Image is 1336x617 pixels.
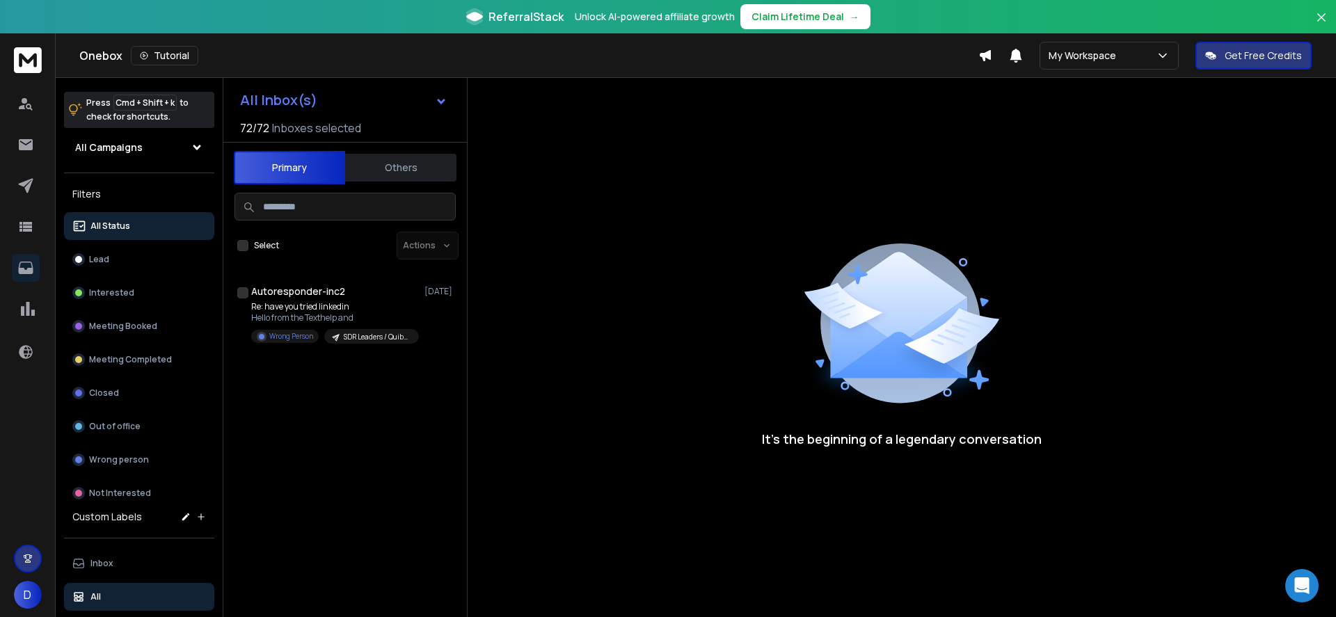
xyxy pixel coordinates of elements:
[251,312,418,323] p: Hello from the Texthelp and
[64,583,214,611] button: All
[14,581,42,609] button: D
[90,591,101,602] p: All
[272,120,361,136] h3: Inboxes selected
[90,558,113,569] p: Inbox
[86,96,189,124] p: Press to check for shortcuts.
[89,488,151,499] p: Not Interested
[89,287,134,298] p: Interested
[251,285,345,298] h1: Autoresponder-inc2
[64,412,214,440] button: Out of office
[344,332,411,342] p: SDR Leaders / Quibbly / Initial Test
[64,346,214,374] button: Meeting Completed
[269,331,313,342] p: Wrong Person
[1049,49,1122,63] p: My Workspace
[113,95,177,111] span: Cmd + Shift + k
[345,152,456,183] button: Others
[64,446,214,474] button: Wrong person
[488,8,564,25] span: ReferralStack
[90,221,130,232] p: All Status
[64,379,214,407] button: Closed
[740,4,870,29] button: Claim Lifetime Deal→
[131,46,198,65] button: Tutorial
[424,286,456,297] p: [DATE]
[64,134,214,161] button: All Campaigns
[89,321,157,332] p: Meeting Booked
[254,240,279,251] label: Select
[64,550,214,577] button: Inbox
[64,479,214,507] button: Not Interested
[89,354,172,365] p: Meeting Completed
[575,10,735,24] p: Unlock AI-powered affiliate growth
[229,86,459,114] button: All Inbox(s)
[75,141,143,154] h1: All Campaigns
[240,93,317,107] h1: All Inbox(s)
[251,301,418,312] p: Re: have you tried linkedin
[850,10,859,24] span: →
[89,254,109,265] p: Lead
[64,184,214,204] h3: Filters
[762,429,1042,449] p: It’s the beginning of a legendary conversation
[89,454,149,465] p: Wrong person
[1225,49,1302,63] p: Get Free Credits
[72,510,142,524] h3: Custom Labels
[89,387,119,399] p: Closed
[64,279,214,307] button: Interested
[64,212,214,240] button: All Status
[1312,8,1330,42] button: Close banner
[240,120,269,136] span: 72 / 72
[64,246,214,273] button: Lead
[1195,42,1312,70] button: Get Free Credits
[89,421,141,432] p: Out of office
[234,151,345,184] button: Primary
[1285,569,1319,602] div: Open Intercom Messenger
[64,312,214,340] button: Meeting Booked
[79,46,978,65] div: Onebox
